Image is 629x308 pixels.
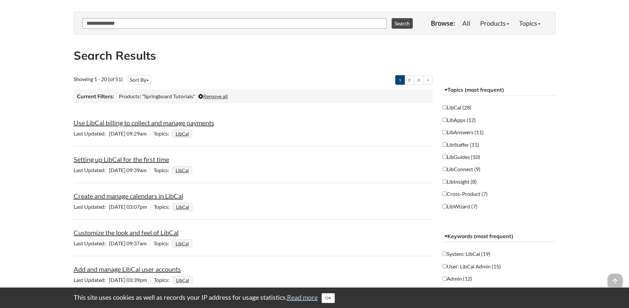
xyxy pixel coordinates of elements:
[175,275,190,285] a: LibCal
[74,240,150,246] span: [DATE] 09:37am
[442,118,447,122] input: LibApps (12)
[74,76,123,82] span: Showing 1 - 20 (of 51)
[395,75,405,85] a: 1
[154,167,172,173] span: Topics
[442,153,480,161] label: LibGuides (10)
[404,75,414,85] a: 2
[74,229,179,236] a: Customize the look and feel of LibCal
[128,75,151,84] button: Sort By
[475,16,514,30] a: Products
[154,277,173,283] span: Topics
[442,276,447,281] input: Admin (12)
[175,239,190,248] a: LibCal
[74,203,150,210] span: [DATE] 03:07pm
[154,240,172,246] span: Topics
[67,293,562,303] div: This site uses cookies as well as records your IP address for usage statistics.
[442,155,447,159] input: LibGuides (10)
[442,252,447,256] input: System: LibCal (19)
[172,130,194,137] ul: Topics
[442,190,488,198] label: Cross-Product (7)
[175,129,190,139] a: LibCal
[142,93,195,99] span: "Springboard Tutorials"
[514,16,545,30] a: Topics
[173,277,194,283] ul: Topics
[74,130,150,137] span: [DATE] 09:29am
[442,167,447,171] input: LibConnect (9)
[442,263,501,270] label: User: LibCal Admin (15)
[74,47,556,64] h2: Search Results
[74,277,150,283] span: [DATE] 03:39pm
[442,104,472,111] label: LibCal (28)
[423,75,433,85] a: >
[74,167,150,173] span: [DATE] 09:39am
[442,250,490,258] label: System: LibCal (19)
[172,240,194,246] ul: Topics
[442,84,556,96] button: Topics (most frequent)
[119,93,141,99] span: Products:
[287,293,318,301] a: Read more
[442,130,447,134] input: LibAnswers (11)
[173,203,194,210] ul: Topics
[322,293,335,303] button: Close
[442,178,477,185] label: LibInsight (8)
[74,192,183,200] a: Create and manage calendars in LibCal
[608,274,622,288] span: arrow_upward
[414,75,423,85] a: 3
[175,202,190,212] a: LibCal
[442,105,447,109] input: LibCal (28)
[395,75,433,85] ul: Pagination of search results
[442,204,447,208] input: LibWizard (7)
[74,240,109,246] span: Last Updated
[442,264,447,268] input: User: LibCal Admin (15)
[608,274,622,282] a: arrow_upward
[77,93,114,100] h3: Current Filters
[442,231,556,242] button: Keywords (most frequent)
[198,93,228,99] a: Remove all
[431,18,455,28] p: Browse:
[74,119,214,127] a: Use LibCal billing to collect and manage payments
[457,16,475,30] a: All
[442,142,447,147] input: LibStaffer (11)
[442,179,447,184] input: LibInsight (8)
[74,265,181,273] a: Add and manage LibCal user accounts
[392,18,413,29] button: Search
[442,129,484,136] label: LibAnswers (11)
[74,277,109,283] span: Last Updated
[442,192,447,196] input: Cross-Product (7)
[442,141,479,148] label: LibStaffer (11)
[442,166,480,173] label: LibConnect (9)
[154,130,172,137] span: Topics
[74,130,109,137] span: Last Updated
[175,166,190,175] a: LibCal
[74,155,169,163] a: Setting up LibCal for the first time
[74,203,109,210] span: Last Updated
[172,167,194,173] ul: Topics
[154,203,173,210] span: Topics
[442,203,477,210] label: LibWizard (7)
[74,167,109,173] span: Last Updated
[442,116,476,124] label: LibApps (12)
[442,275,472,282] label: Admin (12)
